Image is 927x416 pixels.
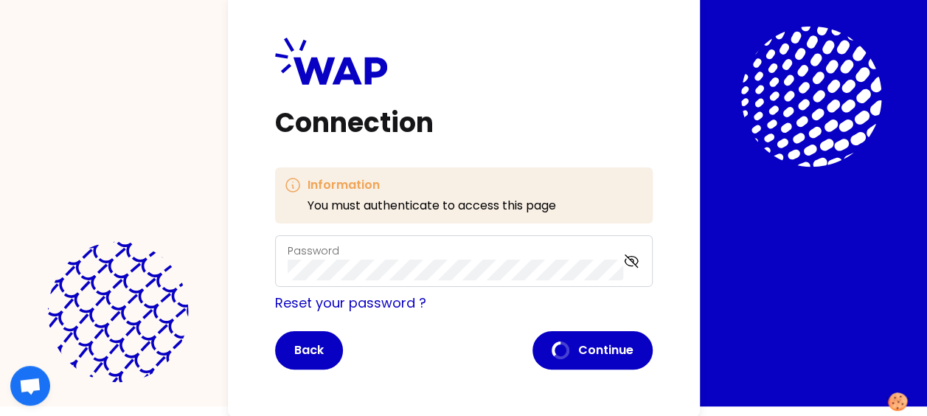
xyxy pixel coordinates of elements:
div: Aprire la chat [10,366,50,406]
h3: Information [308,176,556,194]
p: You must authenticate to access this page [308,197,556,215]
a: Reset your password ? [275,294,426,312]
button: Continue [532,331,653,370]
label: Password [288,243,339,258]
h1: Connection [275,108,653,138]
button: Back [275,331,343,370]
